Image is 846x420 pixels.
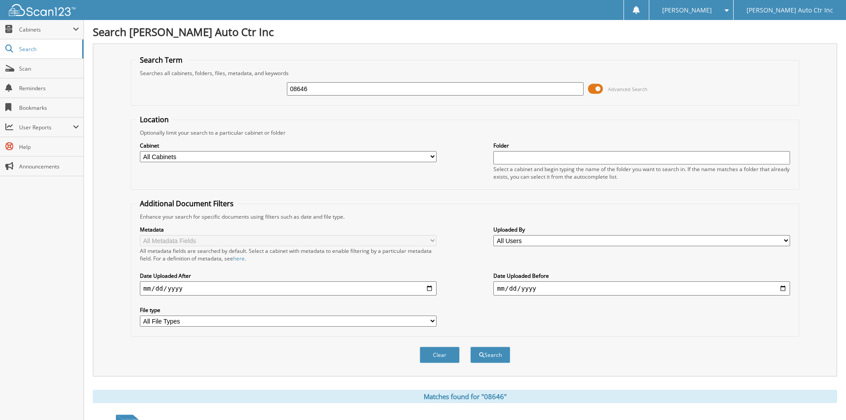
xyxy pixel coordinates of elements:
span: Cabinets [19,26,73,33]
div: All metadata fields are searched by default. Select a cabinet with metadata to enable filtering b... [140,247,437,262]
label: Uploaded By [493,226,790,233]
div: Enhance your search for specific documents using filters such as date and file type. [135,213,794,220]
legend: Additional Document Filters [135,199,238,208]
input: end [493,281,790,296]
span: Scan [19,65,79,72]
span: Announcements [19,163,79,170]
div: Select a cabinet and begin typing the name of the folder you want to search in. If the name match... [493,165,790,180]
span: Advanced Search [608,86,647,92]
button: Clear [420,347,460,363]
span: [PERSON_NAME] Auto Ctr Inc [747,8,833,13]
label: File type [140,306,437,314]
div: Optionally limit your search to a particular cabinet or folder [135,129,794,136]
span: Search [19,45,78,53]
h1: Search [PERSON_NAME] Auto Ctr Inc [93,24,837,39]
button: Search [470,347,510,363]
a: here [233,255,245,262]
legend: Location [135,115,173,124]
label: Cabinet [140,142,437,149]
legend: Search Term [135,55,187,65]
span: Help [19,143,79,151]
label: Date Uploaded After [140,272,437,280]
span: Bookmarks [19,104,79,112]
label: Folder [493,142,790,149]
span: [PERSON_NAME] [662,8,712,13]
label: Date Uploaded Before [493,272,790,280]
span: Reminders [19,84,79,92]
span: User Reports [19,124,73,131]
input: start [140,281,437,296]
label: Metadata [140,226,437,233]
div: Matches found for "08646" [93,390,837,403]
img: scan123-logo-white.svg [9,4,75,16]
div: Searches all cabinets, folders, files, metadata, and keywords [135,69,794,77]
